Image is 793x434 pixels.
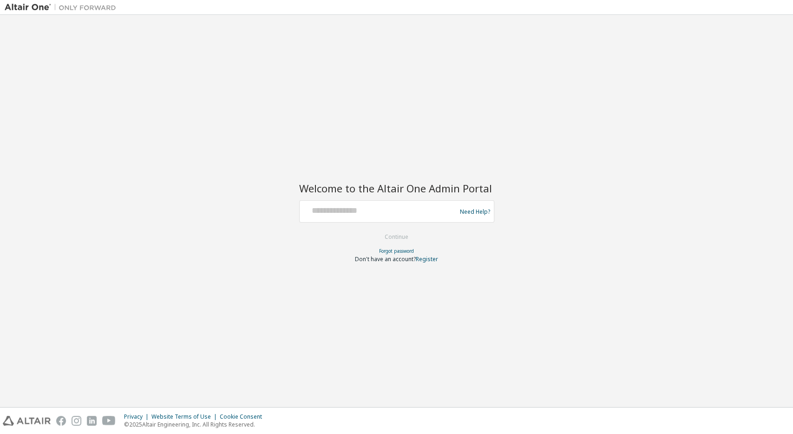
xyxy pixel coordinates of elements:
[460,211,490,212] a: Need Help?
[87,416,97,426] img: linkedin.svg
[56,416,66,426] img: facebook.svg
[102,416,116,426] img: youtube.svg
[416,255,438,263] a: Register
[124,413,151,421] div: Privacy
[72,416,81,426] img: instagram.svg
[5,3,121,12] img: Altair One
[124,421,268,428] p: © 2025 Altair Engineering, Inc. All Rights Reserved.
[379,248,414,254] a: Forgot password
[355,255,416,263] span: Don't have an account?
[3,416,51,426] img: altair_logo.svg
[299,182,494,195] h2: Welcome to the Altair One Admin Portal
[220,413,268,421] div: Cookie Consent
[151,413,220,421] div: Website Terms of Use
